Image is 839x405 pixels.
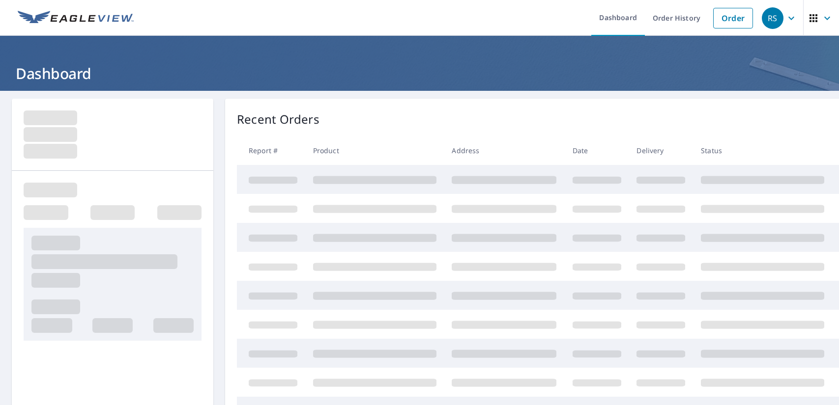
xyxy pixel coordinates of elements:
[444,136,564,165] th: Address
[693,136,832,165] th: Status
[305,136,444,165] th: Product
[237,136,305,165] th: Report #
[629,136,693,165] th: Delivery
[762,7,783,29] div: RS
[565,136,629,165] th: Date
[12,63,827,83] h1: Dashboard
[713,8,753,28] a: Order
[237,110,319,128] p: Recent Orders
[18,11,134,26] img: EV Logo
